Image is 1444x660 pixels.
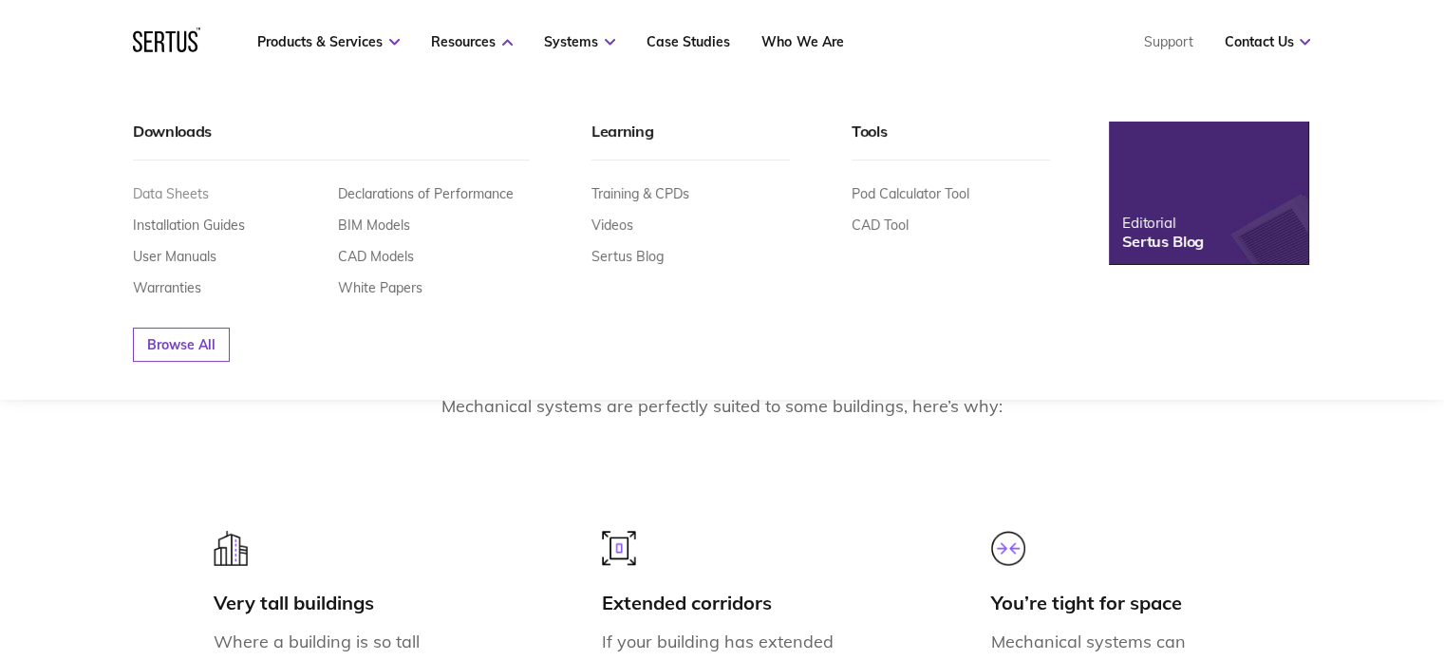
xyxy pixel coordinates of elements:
a: Products & Services [257,33,400,50]
a: Who We Are [761,33,843,50]
div: Mechanical systems are perfectly suited to some buildings, here’s why: [419,393,1026,421]
div: Downloads [133,122,530,160]
a: Declarations of Performance [339,185,515,202]
div: Tools [852,122,1050,160]
a: Systems [544,33,615,50]
div: Editorial [1122,214,1204,232]
a: CAD Tool [852,217,909,234]
a: Contact Us [1224,33,1310,50]
a: Resources [431,33,513,50]
div: Sertus Blog [1122,232,1204,251]
a: White Papers [339,279,423,296]
div: Learning [591,122,790,160]
a: Data Sheets [133,185,209,202]
a: User Manuals [133,248,216,265]
a: Browse All [133,328,230,362]
a: EditorialSertus Blog [1109,122,1308,264]
iframe: Chat Widget [1349,569,1444,660]
a: Training & CPDs [591,185,689,202]
a: Sertus Blog [591,248,664,265]
a: Warranties [133,279,201,296]
a: Videos [591,217,633,234]
div: You’re tight for space [991,591,1231,614]
div: Very tall buildings [214,591,454,614]
a: Case Studies [647,33,730,50]
a: Installation Guides [133,217,245,234]
a: Pod Calculator Tool [852,185,969,202]
a: BIM Models [339,217,411,234]
a: Support [1143,33,1192,50]
div: Extended corridors [602,591,842,614]
a: CAD Models [339,248,415,265]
